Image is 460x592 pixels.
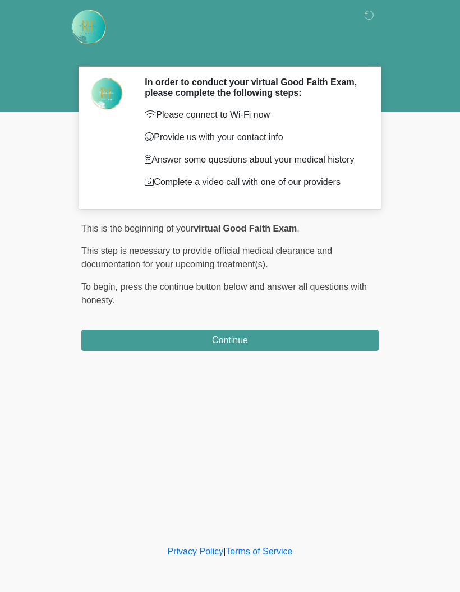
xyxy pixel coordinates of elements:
[145,153,362,166] p: Answer some questions about your medical history
[81,224,194,233] span: This is the beginning of your
[145,131,362,144] p: Provide us with your contact info
[168,547,224,556] a: Privacy Policy
[90,77,123,110] img: Agent Avatar
[297,224,299,233] span: .
[145,108,362,122] p: Please connect to Wi-Fi now
[81,330,379,351] button: Continue
[81,282,367,305] span: press the continue button below and answer all questions with honesty.
[81,282,120,292] span: To begin,
[81,246,332,269] span: This step is necessary to provide official medical clearance and documentation for your upcoming ...
[145,175,362,189] p: Complete a video call with one of our providers
[70,8,107,45] img: Rehydrate Aesthetics & Wellness Logo
[226,547,292,556] a: Terms of Service
[223,547,226,556] a: |
[145,77,362,98] h2: In order to conduct your virtual Good Faith Exam, please complete the following steps:
[194,224,297,233] strong: virtual Good Faith Exam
